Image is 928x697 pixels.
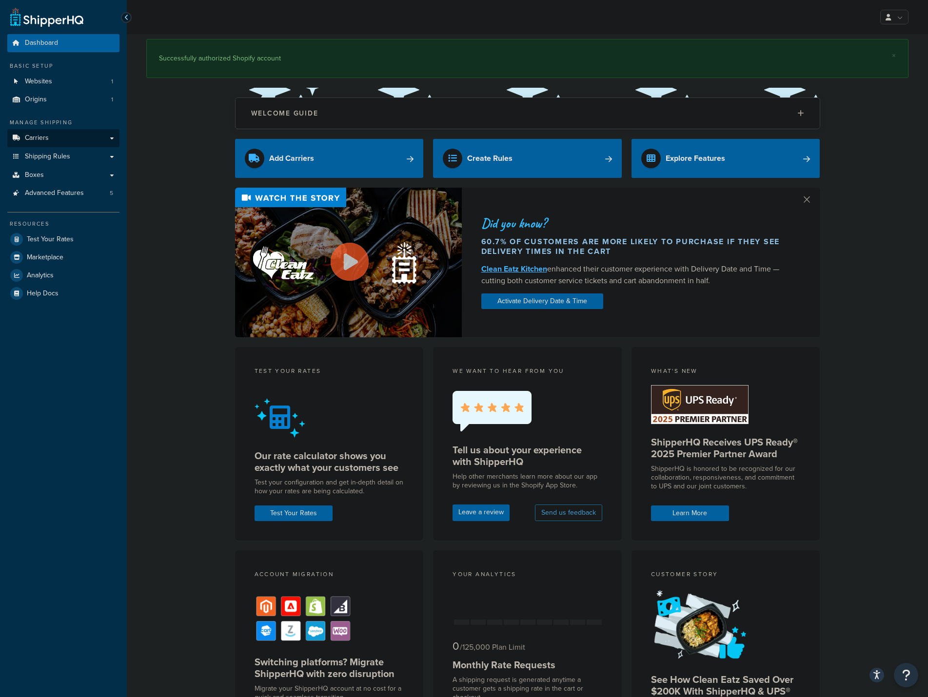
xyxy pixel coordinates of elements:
[481,237,790,256] div: 60.7% of customers are more likely to purchase if they see delivery times in the cart
[235,139,424,178] a: Add Carriers
[255,570,404,581] div: Account Migration
[25,39,58,47] span: Dashboard
[25,153,70,161] span: Shipping Rules
[481,263,547,274] a: Clean Eatz Kitchen
[651,465,801,491] p: ShipperHQ is honored to be recognized for our collaboration, responsiveness, and commitment to UP...
[453,504,510,521] a: Leave a review
[7,148,119,166] a: Shipping Rules
[651,674,801,697] h5: See How Clean Eatz Saved Over $200K With ShipperHQ & UPS®
[651,367,801,378] div: What's New
[651,570,801,581] div: Customer Story
[651,436,801,460] h5: ShipperHQ Receives UPS Ready® 2025 Premier Partner Award
[7,73,119,91] a: Websites1
[236,98,820,129] button: Welcome Guide
[7,118,119,127] div: Manage Shipping
[255,478,404,496] div: Test your configuration and get in-depth detail on how your rates are being calculated.
[7,73,119,91] li: Websites
[651,505,729,521] a: Learn More
[7,184,119,202] li: Advanced Features
[25,96,47,104] span: Origins
[27,235,74,244] span: Test Your Rates
[255,505,333,521] a: Test Your Rates
[25,171,44,179] span: Boxes
[27,253,63,262] span: Marketplace
[27,271,54,280] span: Analytics
[453,659,602,671] h5: Monthly Rate Requests
[666,152,725,165] div: Explore Features
[7,184,119,202] a: Advanced Features5
[111,77,113,86] span: 1
[453,638,459,654] span: 0
[433,139,622,178] a: Create Rules
[7,91,119,109] a: Origins1
[7,231,119,248] a: Test Your Rates
[25,134,49,142] span: Carriers
[481,263,790,287] div: enhanced their customer experience with Delivery Date and Time — cutting both customer service ti...
[159,52,896,65] div: Successfully authorized Shopify account
[110,189,113,197] span: 5
[251,110,318,117] h2: Welcome Guide
[892,52,896,59] a: ×
[27,290,59,298] span: Help Docs
[269,152,314,165] div: Add Carriers
[7,34,119,52] a: Dashboard
[535,504,602,521] button: Send us feedback
[7,285,119,302] a: Help Docs
[632,139,820,178] a: Explore Features
[453,570,602,581] div: Your Analytics
[255,656,404,679] h5: Switching platforms? Migrate ShipperHQ with zero disruption
[255,367,404,378] div: Test your rates
[7,249,119,266] a: Marketplace
[467,152,513,165] div: Create Rules
[7,267,119,284] a: Analytics
[235,188,462,337] img: Video thumbnail
[481,216,790,230] div: Did you know?
[453,472,602,490] p: Help other merchants learn more about our app by reviewing us in the Shopify App Store.
[453,367,602,375] p: we want to hear from you
[7,91,119,109] li: Origins
[460,641,525,653] small: / 125,000 Plan Limit
[7,166,119,184] a: Boxes
[255,450,404,473] h5: Our rate calculator shows you exactly what your customers see
[7,62,119,70] div: Basic Setup
[111,96,113,104] span: 1
[7,129,119,147] a: Carriers
[894,663,918,687] button: Open Resource Center
[25,189,84,197] span: Advanced Features
[25,77,52,86] span: Websites
[453,444,602,467] h5: Tell us about your experience with ShipperHQ
[481,293,603,309] a: Activate Delivery Date & Time
[7,220,119,228] div: Resources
